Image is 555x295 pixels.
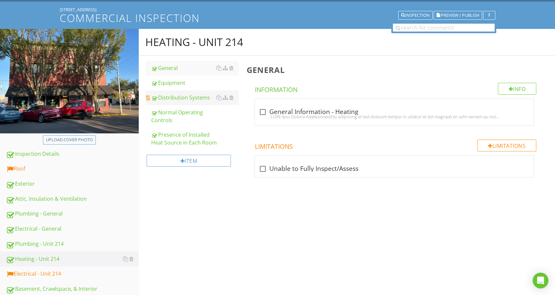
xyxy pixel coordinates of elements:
h4: Information [255,83,536,94]
div: Inspection [401,13,430,18]
div: Presence of Installed Heat Source in Each Room [151,131,239,147]
div: Roof [6,165,139,173]
a: Preview / Publish [434,12,482,18]
div: Open Intercom Messenger [533,273,548,288]
div: LORE Ipsu Dolorsi AmetconsectEtu adipiscing el sed doeiusm tempor in utlabor et dol magnaali en a... [259,114,530,119]
div: [STREET_ADDRESS] [60,7,495,12]
div: Limitations [477,140,536,151]
div: Exterior [6,180,139,188]
div: Normal Operating Controls [151,108,239,124]
div: General [151,64,239,72]
div: Heating - Unit 214 [6,255,139,263]
div: Info [498,83,537,95]
span: Preview / Publish [441,13,479,17]
div: Plumbing - Unit 214 [6,240,139,248]
div: Electrical - General [6,225,139,233]
button: Inspection [398,11,433,20]
div: Inspection Details [6,150,139,158]
h1: Commercial Inspection [60,12,495,24]
input: search for comments [393,24,495,32]
div: Heating - Unit 214 [145,35,243,49]
div: Item [147,155,231,167]
a: Inspection [398,12,433,18]
h4: Limitations [255,140,536,151]
button: Upload cover photo [43,135,96,145]
div: Plumbing - General [6,210,139,218]
button: Preview / Publish [434,11,482,20]
div: Attic, Insulation & Ventilation [6,195,139,203]
div: Equipment [151,79,239,87]
h3: General [247,65,545,74]
div: Electrical - Unit 214 [6,270,139,278]
div: Distribution Systems [151,94,239,102]
div: Upload cover photo [46,137,93,143]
